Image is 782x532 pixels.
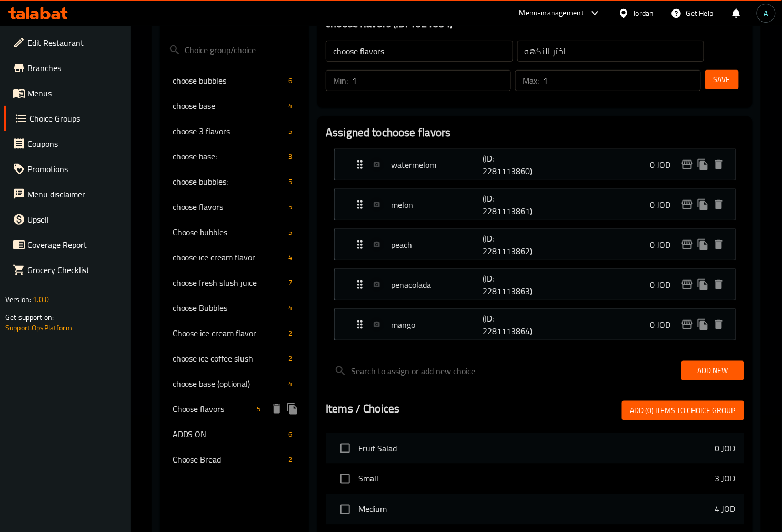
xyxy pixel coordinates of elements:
[284,428,296,440] div: Choices
[27,238,122,251] span: Coverage Report
[284,276,296,289] div: Choices
[27,163,122,175] span: Promotions
[173,150,284,163] span: choose base:
[27,137,122,150] span: Coupons
[173,352,284,365] span: choose ice coffee slush
[711,157,727,173] button: delete
[326,145,744,185] li: Expand
[160,421,309,447] div: ADDS ON6
[358,473,715,485] span: Small
[483,152,544,177] p: (ID: 2281113860)
[483,312,544,337] p: (ID: 2281113864)
[764,7,768,19] span: A
[5,293,31,306] span: Version:
[326,305,744,345] li: Expand
[326,125,744,140] h2: Assigned to choose flavors
[284,125,296,137] div: Choices
[284,352,296,365] div: Choices
[4,81,131,106] a: Menus
[695,277,711,293] button: duplicate
[5,321,72,335] a: Support.OpsPlatform
[27,188,122,200] span: Menu disclaimer
[253,404,265,414] span: 5
[160,396,309,421] div: Choose flavors5deleteduplicate
[650,318,679,331] p: 0 JOD
[690,364,736,377] span: Add New
[173,200,284,213] span: choose flavors
[173,302,284,314] span: choose Bubbles
[695,157,711,173] button: duplicate
[334,468,356,490] span: Select choice
[284,200,296,213] div: Choices
[173,251,284,264] span: choose ice cream flavor
[284,226,296,238] div: Choices
[711,237,727,253] button: delete
[711,277,727,293] button: delete
[284,253,296,263] span: 4
[160,68,309,93] div: choose bubbles6
[4,131,131,156] a: Coupons
[284,453,296,466] div: Choices
[335,229,735,260] div: Expand
[160,194,309,219] div: choose flavors5
[284,251,296,264] div: Choices
[681,361,744,380] button: Add New
[519,7,584,19] div: Menu-management
[4,55,131,81] a: Branches
[335,149,735,180] div: Expand
[711,197,727,213] button: delete
[160,118,309,144] div: choose 3 flavors5
[4,257,131,283] a: Grocery Checklist
[284,379,296,389] span: 4
[333,74,348,87] p: Min:
[284,303,296,313] span: 4
[284,126,296,136] span: 5
[650,158,679,171] p: 0 JOD
[334,437,356,459] span: Select choice
[391,238,483,251] p: peach
[27,87,122,99] span: Menus
[284,76,296,86] span: 6
[695,197,711,213] button: duplicate
[358,503,715,516] span: Medium
[173,428,284,440] span: ADDS ON
[160,447,309,472] div: Choose Bread2
[650,278,679,291] p: 0 JOD
[391,278,483,291] p: penacolada
[326,265,744,305] li: Expand
[358,442,715,455] span: Fruit Salad
[160,93,309,118] div: choose base4
[160,144,309,169] div: choose base:3
[284,152,296,162] span: 3
[285,401,300,417] button: duplicate
[173,175,284,188] span: choose bubbles:
[284,177,296,187] span: 5
[284,150,296,163] div: Choices
[284,101,296,111] span: 4
[284,327,296,339] div: Choices
[160,219,309,245] div: Choose bubbles5
[173,327,284,339] span: Choose ice cream flavor
[4,182,131,207] a: Menu disclaimer
[4,232,131,257] a: Coverage Report
[160,169,309,194] div: choose bubbles:5
[705,70,739,89] button: Save
[630,404,736,417] span: Add (0) items to choice group
[173,74,284,87] span: choose bubbles
[160,295,309,320] div: choose Bubbles4
[679,277,695,293] button: edit
[679,317,695,333] button: edit
[160,270,309,295] div: choose fresh slush juice7
[269,401,285,417] button: delete
[391,318,483,331] p: mango
[634,7,654,19] div: Jordan
[679,237,695,253] button: edit
[27,62,122,74] span: Branches
[715,503,736,516] p: 4 JOD
[715,473,736,485] p: 3 JOD
[4,30,131,55] a: Edit Restaurant
[695,237,711,253] button: duplicate
[284,302,296,314] div: Choices
[173,453,284,466] span: Choose Bread
[483,232,544,257] p: (ID: 2281113862)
